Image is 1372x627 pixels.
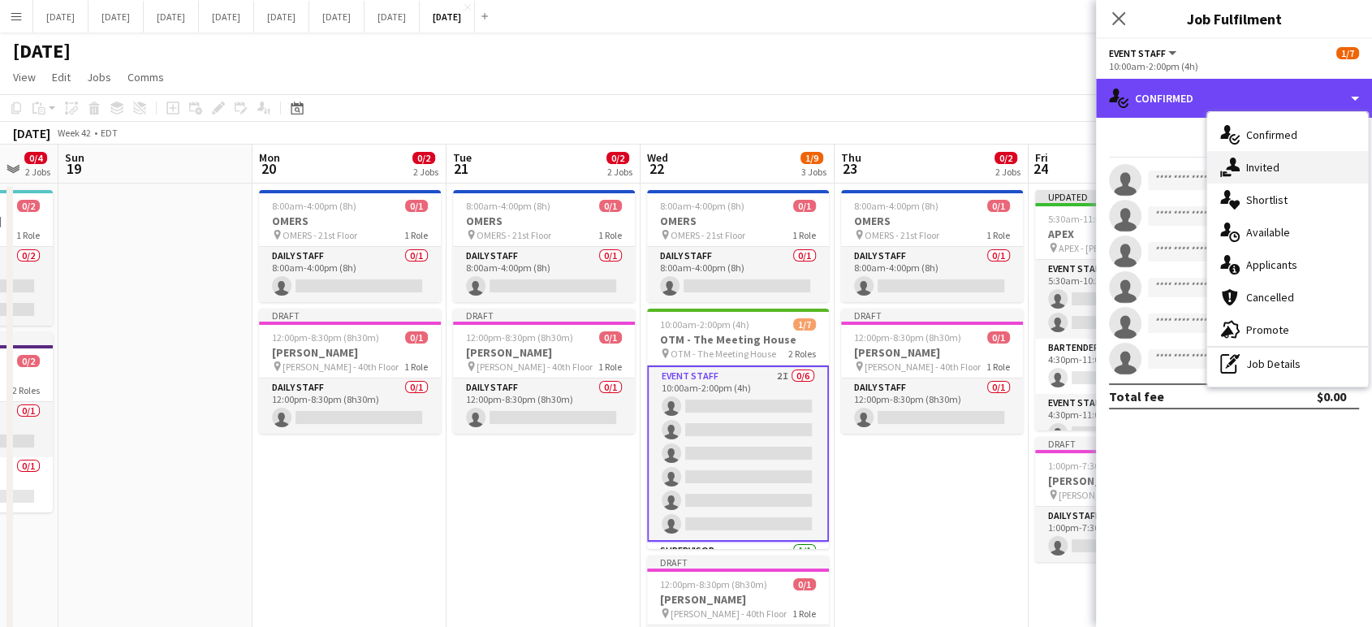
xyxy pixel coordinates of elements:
span: 0/2 [994,152,1017,164]
h3: OMERS [841,214,1023,228]
div: Total fee [1109,388,1164,404]
h3: [PERSON_NAME] [647,592,829,607]
span: Available [1246,225,1290,240]
span: 5:30am-11:00pm (17h30m) [1048,213,1161,225]
span: 0/1 [987,200,1010,212]
div: 8:00am-4:00pm (8h)0/1OMERS OMERS - 21st Floor1 RoleDaily Staff0/18:00am-4:00pm (8h) [647,190,829,302]
app-job-card: Updated5:30am-11:00pm (17h30m)0/7APEX APEX - [PERSON_NAME]4 RolesEvent Staff0/25:30am-10:30pm (17... [1035,190,1217,430]
span: 2 Roles [788,348,816,360]
span: 0/2 [17,200,40,212]
app-card-role: Daily Staff0/18:00am-4:00pm (8h) [453,247,635,302]
div: Updated [1035,190,1217,203]
div: 3 Jobs [801,166,826,178]
span: 0/1 [405,200,428,212]
span: 0/2 [412,152,435,164]
button: [DATE] [144,1,199,32]
button: [DATE] [420,1,475,32]
button: [DATE] [88,1,144,32]
span: Mon [259,150,280,165]
div: Draft [1035,437,1217,450]
button: [DATE] [33,1,88,32]
span: 8:00am-4:00pm (8h) [272,200,356,212]
div: Draft1:00pm-7:30pm (6h30m)0/1[PERSON_NAME] [PERSON_NAME] - 40th Floor1 RoleDaily Staff0/11:00pm-7... [1035,437,1217,562]
h3: APEX [1035,227,1217,241]
span: OMERS - 21st Floor [283,229,357,241]
app-card-role: Bartender0/14:30pm-11:00pm (6h30m) [1035,339,1217,394]
span: OMERS - 21st Floor [865,229,939,241]
app-card-role: Daily Staff0/112:00pm-8:30pm (8h30m) [259,378,441,434]
span: OTM - The Meeting House [671,348,776,360]
span: APEX - [PERSON_NAME] [1059,242,1154,254]
app-job-card: 8:00am-4:00pm (8h)0/1OMERS OMERS - 21st Floor1 RoleDaily Staff0/18:00am-4:00pm (8h) [841,190,1023,302]
app-card-role: Event Staff0/34:30pm-11:00pm (6h30m) [1035,394,1217,496]
span: Event Staff [1109,47,1166,59]
button: [DATE] [254,1,309,32]
h3: Job Fulfilment [1096,8,1372,29]
div: Draft [259,309,441,322]
span: 22 [645,159,668,178]
span: Fri [1035,150,1048,165]
a: View [6,67,42,88]
app-card-role: Event Staff2I0/610:00am-2:00pm (4h) [647,365,829,542]
button: [DATE] [365,1,420,32]
button: [DATE] [199,1,254,32]
app-card-role: Daily Staff0/11:00pm-7:30pm (6h30m) [1035,507,1217,562]
span: Comms [127,70,164,84]
span: 0/1 [987,331,1010,344]
span: 1 Role [598,229,622,241]
span: 1/7 [1336,47,1359,59]
div: 8:00am-4:00pm (8h)0/1OMERS OMERS - 21st Floor1 RoleDaily Staff0/18:00am-4:00pm (8h) [259,190,441,302]
span: 12:00pm-8:30pm (8h30m) [854,331,961,344]
app-job-card: 8:00am-4:00pm (8h)0/1OMERS OMERS - 21st Floor1 RoleDaily Staff0/18:00am-4:00pm (8h) [453,190,635,302]
app-card-role: Daily Staff0/112:00pm-8:30pm (8h30m) [453,378,635,434]
span: 23 [839,159,861,178]
div: EDT [101,127,118,139]
span: View [13,70,36,84]
span: 1 Role [792,229,816,241]
span: 0/4 [24,152,47,164]
app-card-role: Daily Staff0/18:00am-4:00pm (8h) [647,247,829,302]
span: 1 Role [792,608,816,620]
button: [DATE] [309,1,365,32]
h3: [PERSON_NAME] [453,345,635,360]
a: Edit [45,67,77,88]
span: [PERSON_NAME] - 40th Floor [865,361,981,373]
a: Jobs [80,67,118,88]
div: 2 Jobs [25,166,50,178]
span: [PERSON_NAME] - 40th Floor [283,361,399,373]
a: Comms [121,67,170,88]
span: Applicants [1246,257,1297,272]
div: 2 Jobs [413,166,438,178]
app-job-card: 10:00am-2:00pm (4h)1/7OTM - The Meeting House OTM - The Meeting House2 RolesEvent Staff2I0/610:00... [647,309,829,549]
div: 2 Jobs [607,166,632,178]
span: Sun [65,150,84,165]
app-card-role: Daily Staff0/18:00am-4:00pm (8h) [841,247,1023,302]
span: Edit [52,70,71,84]
app-job-card: Draft12:00pm-8:30pm (8h30m)0/1[PERSON_NAME] [PERSON_NAME] - 40th Floor1 RoleDaily Staff0/112:00pm... [841,309,1023,434]
span: 1:00pm-7:30pm (6h30m) [1048,460,1150,472]
span: Wed [647,150,668,165]
div: [DATE] [13,125,50,141]
span: 1 Role [404,361,428,373]
span: 12:00pm-8:30pm (8h30m) [272,331,379,344]
span: 8:00am-4:00pm (8h) [466,200,550,212]
div: Confirmed [1096,79,1372,118]
span: Jobs [87,70,111,84]
span: Thu [841,150,861,165]
app-card-role: Supervisor1/1 [647,542,829,597]
h3: [PERSON_NAME] [1035,473,1217,488]
span: [PERSON_NAME] - 40th Floor [1059,489,1175,501]
div: Draft12:00pm-8:30pm (8h30m)0/1[PERSON_NAME] [PERSON_NAME] - 40th Floor1 RoleDaily Staff0/112:00pm... [453,309,635,434]
span: 24 [1033,159,1048,178]
span: 12:00pm-8:30pm (8h30m) [660,578,767,590]
span: 1 Role [986,229,1010,241]
span: Invited [1246,160,1279,175]
app-card-role: Event Staff0/25:30am-10:30pm (17h) [1035,260,1217,339]
span: 8:00am-4:00pm (8h) [660,200,744,212]
div: 2 Jobs [995,166,1020,178]
span: Cancelled [1246,290,1294,305]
